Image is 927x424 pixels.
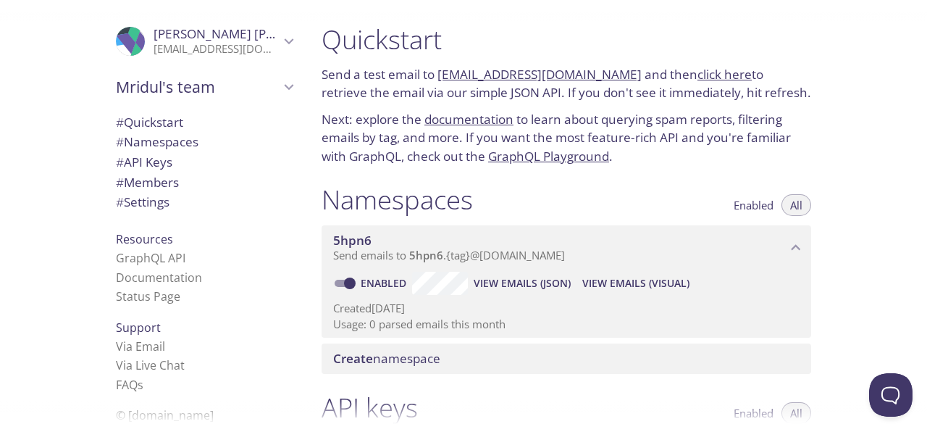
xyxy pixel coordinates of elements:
span: Namespaces [116,133,198,150]
span: API Keys [116,154,172,170]
button: All [781,194,811,216]
div: Outline [6,6,211,19]
h1: API keys [322,391,418,424]
button: View Emails (Visual) [576,272,695,295]
span: Settings [116,194,169,210]
span: # [116,194,124,210]
button: Enabled [725,194,782,216]
h1: Namespaces [322,183,473,216]
span: # [116,133,124,150]
a: Status Page [116,288,180,304]
p: Usage: 0 parsed emails this month [333,317,800,332]
span: 5hpn6 [333,232,372,249]
div: Mridul's team [104,68,304,106]
span: # [116,114,124,130]
div: Namespaces [104,132,304,152]
a: Enabled [358,276,412,290]
a: FAQ [116,377,143,393]
span: Send emails to . {tag} @[DOMAIN_NAME] [333,248,565,262]
div: API Keys [104,152,304,172]
span: # [116,174,124,191]
a: Via Email [116,338,165,354]
a: [EMAIL_ADDRESS][DOMAIN_NAME] [437,66,642,83]
span: Create [333,350,373,367]
span: Support [116,320,161,336]
div: Mridul Yadav [104,17,304,65]
p: Next: explore the to learn about querying spam reports, filtering emails by tag, and more. If you... [322,110,811,166]
div: 5hpn6 namespace [322,225,811,270]
span: # [116,154,124,170]
span: s [138,377,143,393]
span: Members [116,174,179,191]
a: click here [697,66,752,83]
a: Documentation [116,270,202,286]
div: Team Settings [104,192,304,212]
span: Mridul's team [116,77,280,97]
label: Font Size [6,88,50,100]
span: 16 px [17,101,41,113]
div: Quickstart [104,112,304,133]
span: Resources [116,231,173,247]
span: View Emails (Visual) [582,275,689,292]
div: Members [104,172,304,193]
span: [PERSON_NAME] [PERSON_NAME] [154,25,352,42]
a: documentation [424,111,513,128]
span: View Emails (JSON) [474,275,571,292]
p: Send a test email to and then to retrieve the email via our simple JSON API. If you don't see it ... [322,65,811,102]
div: Create namespace [322,344,811,374]
a: Back to Top [22,19,78,31]
span: 5hpn6 [409,248,443,262]
h3: Style [6,46,211,62]
iframe: Help Scout Beacon - Open [869,373,913,417]
span: namespace [333,350,440,367]
a: GraphQL API [116,250,185,266]
a: GraphQL Playground [488,148,609,165]
button: View Emails (JSON) [468,272,576,295]
p: Created [DATE] [333,301,800,316]
a: Via Live Chat [116,357,185,373]
p: [EMAIL_ADDRESS][DOMAIN_NAME] [154,42,280,57]
h1: Quickstart [322,23,811,56]
span: Quickstart [116,114,183,130]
